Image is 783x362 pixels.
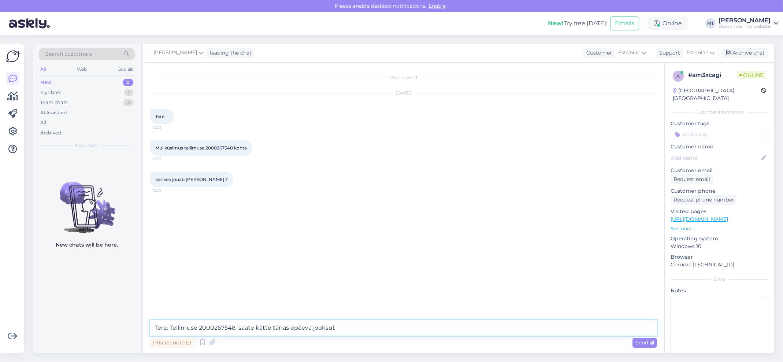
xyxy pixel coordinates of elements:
[671,225,768,232] p: See more ...
[656,49,680,57] div: Support
[719,18,779,29] a: [PERSON_NAME]Büroomaailm's website
[150,90,657,96] div: [DATE]
[671,287,768,295] p: Notes
[671,167,768,174] p: Customer email
[76,64,89,74] div: Web
[671,120,768,128] p: Customer tags
[40,89,61,96] div: My chats
[583,49,612,57] div: Customer
[671,187,768,195] p: Customer phone
[686,49,709,57] span: Estonian
[123,99,133,106] div: 3
[618,49,641,57] span: Estonian
[155,177,228,182] span: kas see jõuab [PERSON_NAME] ?
[152,125,180,130] span: 12:23
[56,241,118,249] p: New chats will be here.
[123,79,133,86] div: 0
[671,261,768,269] p: Chrome [TECHNICAL_ID]
[548,19,607,28] div: Try free [DATE]:
[152,156,180,162] span: 12:23
[671,208,768,215] p: Visited pages
[427,3,448,9] span: Enable
[648,17,688,30] div: Online
[671,216,728,222] a: [URL][DOMAIN_NAME]
[705,18,716,29] div: MT
[117,64,135,74] div: Socials
[33,169,141,234] img: No chats
[671,253,768,261] p: Browser
[45,50,92,58] span: Search customers
[671,195,737,205] div: Request phone number
[153,49,197,57] span: [PERSON_NAME]
[677,73,680,79] span: a
[548,20,564,27] b: New!
[150,338,193,348] div: Private note
[6,49,20,63] img: Askly Logo
[40,79,52,86] div: New
[150,320,657,336] textarea: Tere. Tellimuse 2000267548 saate kätte tänas epäeva jooksul.
[719,23,771,29] div: Büroomaailm's website
[671,276,768,282] div: Extra
[39,64,47,74] div: All
[150,74,657,81] div: Chat started
[155,145,247,151] span: Mul küsimus tellimuse 2000267548 kohta
[671,109,768,115] div: Customer information
[635,339,654,346] span: Send
[40,119,47,126] div: All
[152,188,180,193] span: 12:23
[671,235,768,243] p: Operating system
[40,129,62,137] div: Archived
[40,99,67,106] div: Team chats
[671,143,768,151] p: Customer name
[207,49,252,57] div: leading the chat
[671,154,760,162] input: Add name
[688,71,736,80] div: # am3xcagi
[75,142,99,149] span: New chats
[736,71,766,79] span: Online
[671,243,768,250] p: Windows 10
[671,174,713,184] div: Request email
[721,48,768,58] div: Archive chat
[610,16,639,30] button: Emails
[673,87,761,102] div: [GEOGRAPHIC_DATA], [GEOGRAPHIC_DATA]
[40,109,67,117] div: AI Assistant
[155,114,164,119] span: Tere
[671,129,768,140] input: Add a tag
[124,89,133,96] div: 1
[719,18,771,23] div: [PERSON_NAME]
